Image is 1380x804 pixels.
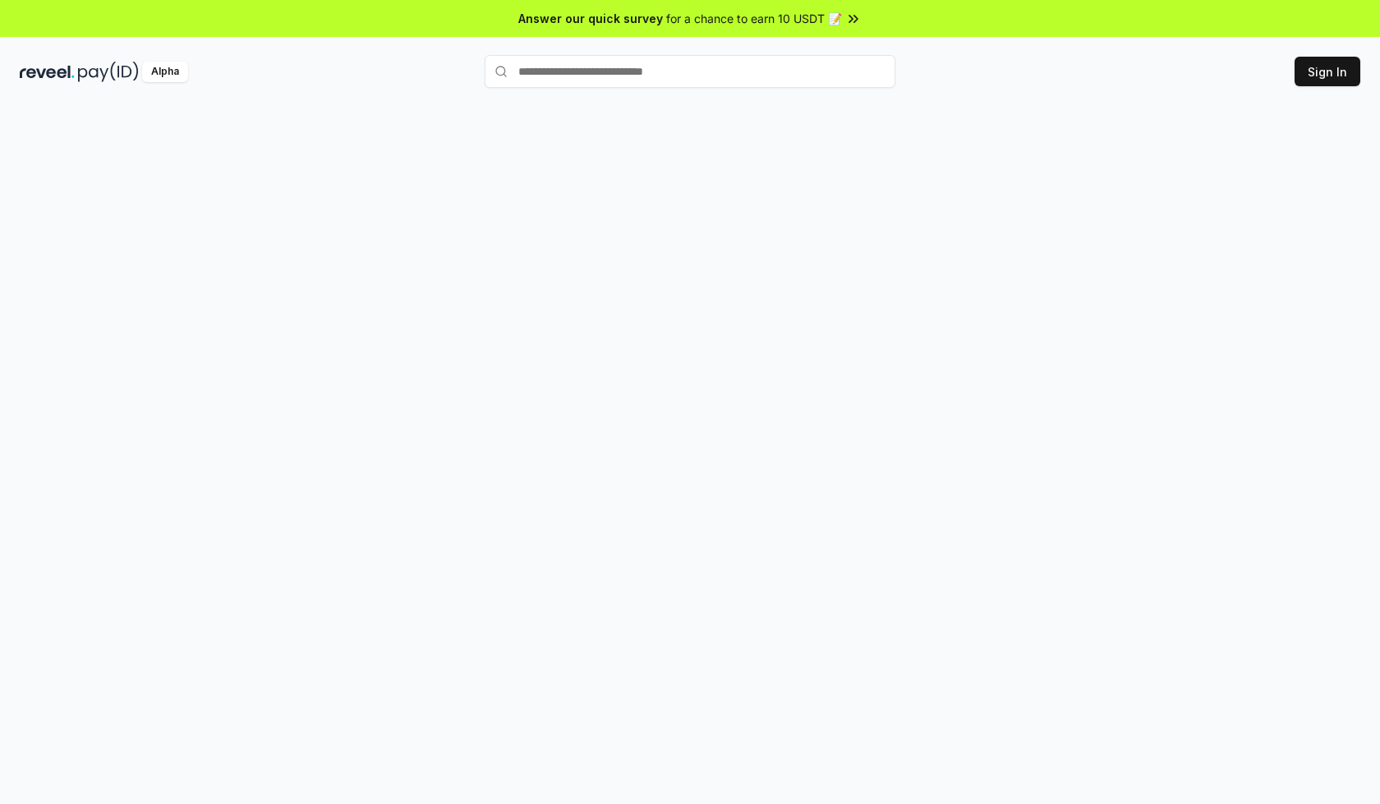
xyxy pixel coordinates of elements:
[518,10,663,27] span: Answer our quick survey
[78,62,139,82] img: pay_id
[1295,57,1360,86] button: Sign In
[666,10,842,27] span: for a chance to earn 10 USDT 📝
[142,62,188,82] div: Alpha
[20,62,75,82] img: reveel_dark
